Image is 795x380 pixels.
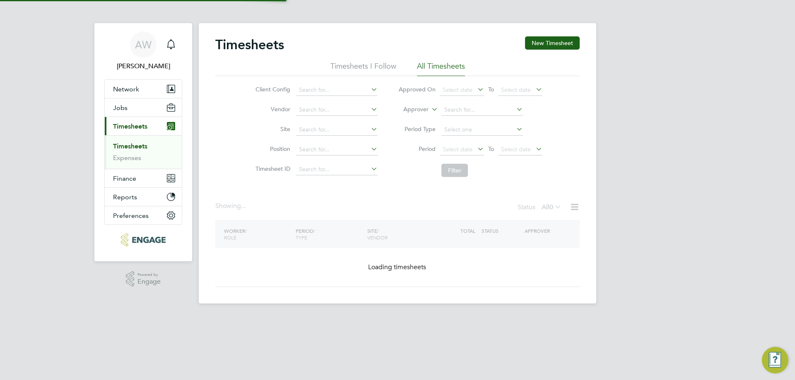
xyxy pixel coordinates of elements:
label: Period Type [398,125,436,133]
span: Select date [501,86,531,93]
span: Engage [137,278,161,285]
div: Timesheets [105,135,182,169]
span: Select date [501,146,531,153]
label: Period [398,145,436,153]
button: Network [105,80,182,98]
span: Powered by [137,271,161,278]
span: AW [135,39,152,50]
span: Finance [113,174,136,182]
a: Go to home page [104,233,182,246]
button: New Timesheet [525,36,580,50]
input: Select one [441,124,523,136]
h2: Timesheets [215,36,284,53]
input: Search for... [296,124,378,136]
label: Client Config [253,86,290,93]
input: Search for... [296,164,378,175]
button: Engage Resource Center [762,347,788,373]
span: Timesheets [113,122,147,130]
input: Search for... [296,84,378,96]
span: Select date [443,86,472,93]
span: ... [241,202,246,210]
a: Expenses [113,154,141,162]
img: konnectrecruit-logo-retina.png [121,233,165,246]
input: Search for... [296,104,378,116]
span: To [486,143,496,154]
label: All [542,203,561,211]
span: Reports [113,193,137,201]
a: Timesheets [113,142,147,150]
input: Search for... [296,144,378,155]
span: Network [113,85,139,93]
button: Reports [105,188,182,206]
label: Approver [391,105,429,114]
span: Preferences [113,212,149,220]
span: Jobs [113,104,128,112]
label: Position [253,145,290,153]
label: Vendor [253,105,290,113]
a: AW[PERSON_NAME] [104,31,182,71]
span: To [486,84,496,95]
label: Timesheet ID [253,165,290,172]
li: All Timesheets [417,61,465,76]
button: Filter [441,164,468,177]
button: Jobs [105,98,182,117]
li: Timesheets I Follow [330,61,396,76]
div: Status [518,202,563,213]
span: Alice Watts [104,61,182,71]
input: Search for... [441,104,523,116]
button: Preferences [105,206,182,225]
span: Select date [443,146,472,153]
span: 0 [549,203,553,211]
div: Showing [215,202,248,210]
button: Timesheets [105,117,182,135]
label: Approved On [398,86,436,93]
button: Finance [105,169,182,187]
a: Powered byEngage [126,271,161,287]
label: Site [253,125,290,133]
nav: Main navigation [94,23,192,261]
